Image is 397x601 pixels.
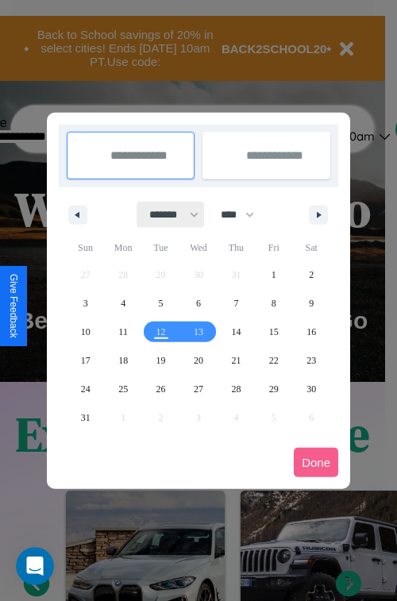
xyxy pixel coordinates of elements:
button: 31 [67,403,104,432]
button: 11 [104,318,141,346]
span: Sat [293,235,330,260]
span: 27 [194,375,203,403]
button: 8 [255,289,292,318]
button: 12 [142,318,179,346]
button: 25 [104,375,141,403]
div: Give Feedback [8,274,19,338]
button: 23 [293,346,330,375]
span: 8 [272,289,276,318]
span: 25 [118,375,128,403]
button: 2 [293,260,330,289]
button: 10 [67,318,104,346]
button: 20 [179,346,217,375]
button: 3 [67,289,104,318]
button: Done [294,448,338,477]
span: 26 [156,375,166,403]
button: 1 [255,260,292,289]
span: 12 [156,318,166,346]
span: 19 [156,346,166,375]
button: 15 [255,318,292,346]
button: 6 [179,289,217,318]
span: 3 [83,289,88,318]
span: 4 [121,289,125,318]
span: Sun [67,235,104,260]
button: 5 [142,289,179,318]
span: Fri [255,235,292,260]
button: 13 [179,318,217,346]
span: 10 [81,318,91,346]
span: 22 [269,346,279,375]
button: 14 [218,318,255,346]
span: Mon [104,235,141,260]
button: 16 [293,318,330,346]
button: 27 [179,375,217,403]
span: 18 [118,346,128,375]
span: 9 [309,289,314,318]
span: 17 [81,346,91,375]
button: 28 [218,375,255,403]
span: 13 [194,318,203,346]
span: 23 [306,346,316,375]
span: 30 [306,375,316,403]
iframe: Intercom live chat [16,547,54,585]
button: 26 [142,375,179,403]
button: 30 [293,375,330,403]
span: 2 [309,260,314,289]
span: 16 [306,318,316,346]
span: 21 [231,346,241,375]
span: 24 [81,375,91,403]
button: 19 [142,346,179,375]
span: 6 [196,289,201,318]
span: 20 [194,346,203,375]
span: 29 [269,375,279,403]
button: 24 [67,375,104,403]
button: 29 [255,375,292,403]
span: 11 [118,318,128,346]
span: Tue [142,235,179,260]
span: Thu [218,235,255,260]
span: 15 [269,318,279,346]
span: Wed [179,235,217,260]
span: 28 [231,375,241,403]
button: 18 [104,346,141,375]
button: 7 [218,289,255,318]
span: 5 [159,289,164,318]
span: 1 [272,260,276,289]
button: 17 [67,346,104,375]
span: 31 [81,403,91,432]
button: 4 [104,289,141,318]
button: 9 [293,289,330,318]
span: 7 [233,289,238,318]
button: 21 [218,346,255,375]
button: 22 [255,346,292,375]
span: 14 [231,318,241,346]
